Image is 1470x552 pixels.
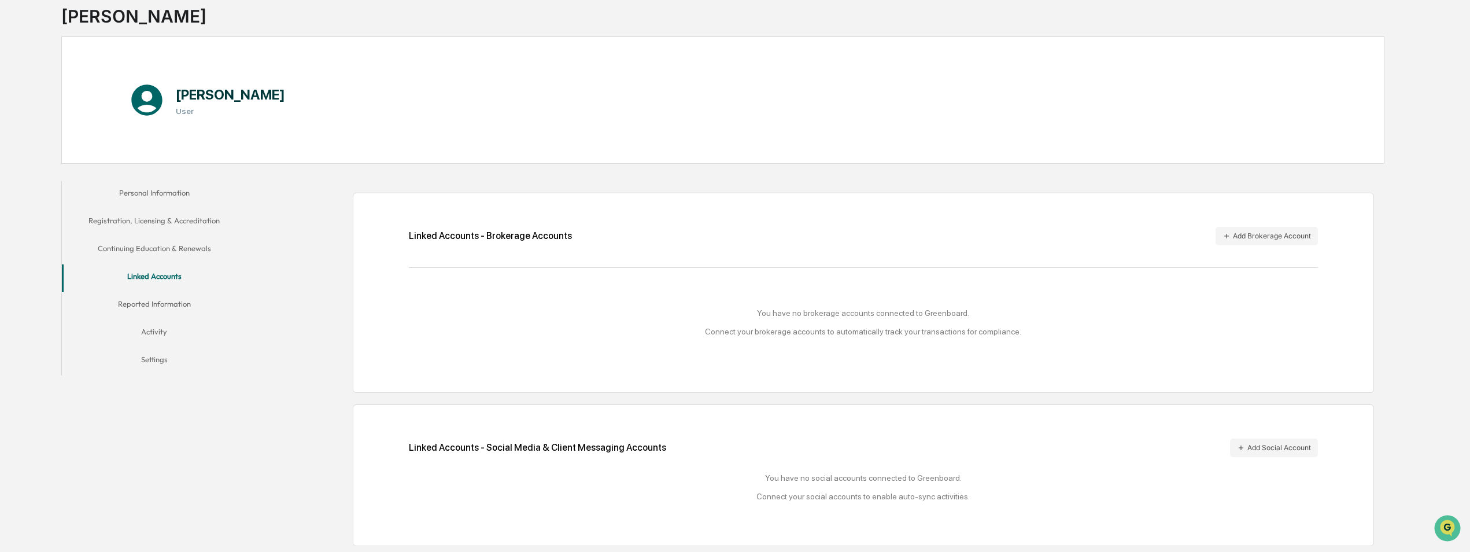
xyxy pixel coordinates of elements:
img: 1746055101610-c473b297-6a78-478c-a979-82029cc54cd1 [12,89,32,109]
span: Attestations [95,146,143,157]
div: You have no brokerage accounts connected to Greenboard. Connect your brokerage accounts to automa... [409,308,1318,336]
button: Activity [62,320,246,348]
div: secondary tabs example [62,181,246,376]
h3: User [176,106,285,116]
a: Powered byPylon [82,196,140,205]
div: 🗄️ [84,147,93,156]
div: We're available if you need us! [39,100,146,109]
iframe: Open customer support [1433,514,1464,545]
div: Linked Accounts - Social Media & Client Messaging Accounts [409,439,1318,457]
button: Continuing Education & Renewals [62,237,246,264]
div: 🖐️ [12,147,21,156]
a: 🖐️Preclearance [7,141,79,162]
div: You have no social accounts connected to Greenboard. Connect your social accounts to enable auto-... [409,473,1318,501]
span: Pylon [115,196,140,205]
button: Add Social Account [1230,439,1318,457]
a: 🗄️Attestations [79,141,148,162]
div: 🔎 [12,169,21,178]
div: Start new chat [39,89,190,100]
h1: [PERSON_NAME] [176,86,285,103]
a: 🔎Data Lookup [7,163,77,184]
button: Personal Information [62,181,246,209]
p: How can we help? [12,24,210,43]
button: Settings [62,348,246,376]
button: Registration, Licensing & Accreditation [62,209,246,237]
button: Reported Information [62,292,246,320]
span: Preclearance [23,146,75,157]
button: Start new chat [197,92,210,106]
button: Add Brokerage Account [1216,227,1318,245]
button: Linked Accounts [62,264,246,292]
div: Linked Accounts - Brokerage Accounts [409,230,572,241]
span: Data Lookup [23,168,73,179]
